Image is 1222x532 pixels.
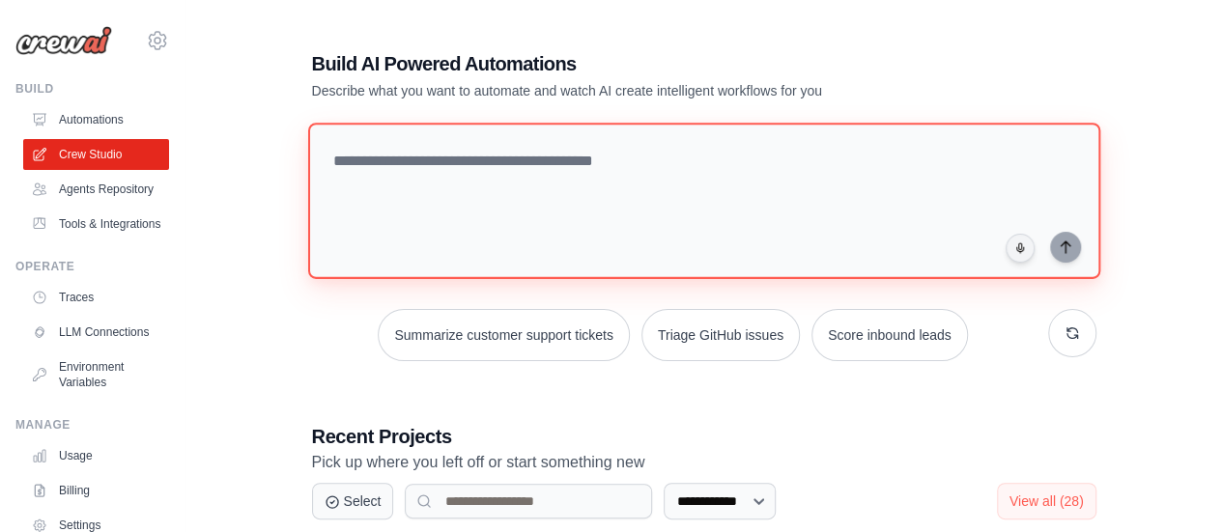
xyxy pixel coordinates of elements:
[23,139,169,170] a: Crew Studio
[15,259,169,274] div: Operate
[1048,309,1096,357] button: Get new suggestions
[23,104,169,135] a: Automations
[641,309,800,361] button: Triage GitHub issues
[312,423,1096,450] h3: Recent Projects
[1009,493,1084,509] span: View all (28)
[312,450,1096,475] p: Pick up where you left off or start something new
[811,309,968,361] button: Score inbound leads
[1006,234,1035,263] button: Click to speak your automation idea
[23,282,169,313] a: Traces
[23,317,169,348] a: LLM Connections
[997,483,1096,519] button: View all (28)
[23,440,169,471] a: Usage
[312,50,961,77] h1: Build AI Powered Automations
[23,475,169,506] a: Billing
[15,26,112,55] img: Logo
[15,81,169,97] div: Build
[312,81,961,100] p: Describe what you want to automate and watch AI create intelligent workflows for you
[378,309,629,361] button: Summarize customer support tickets
[23,351,169,398] a: Environment Variables
[312,483,394,519] button: Select
[23,209,169,239] a: Tools & Integrations
[23,174,169,205] a: Agents Repository
[15,417,169,433] div: Manage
